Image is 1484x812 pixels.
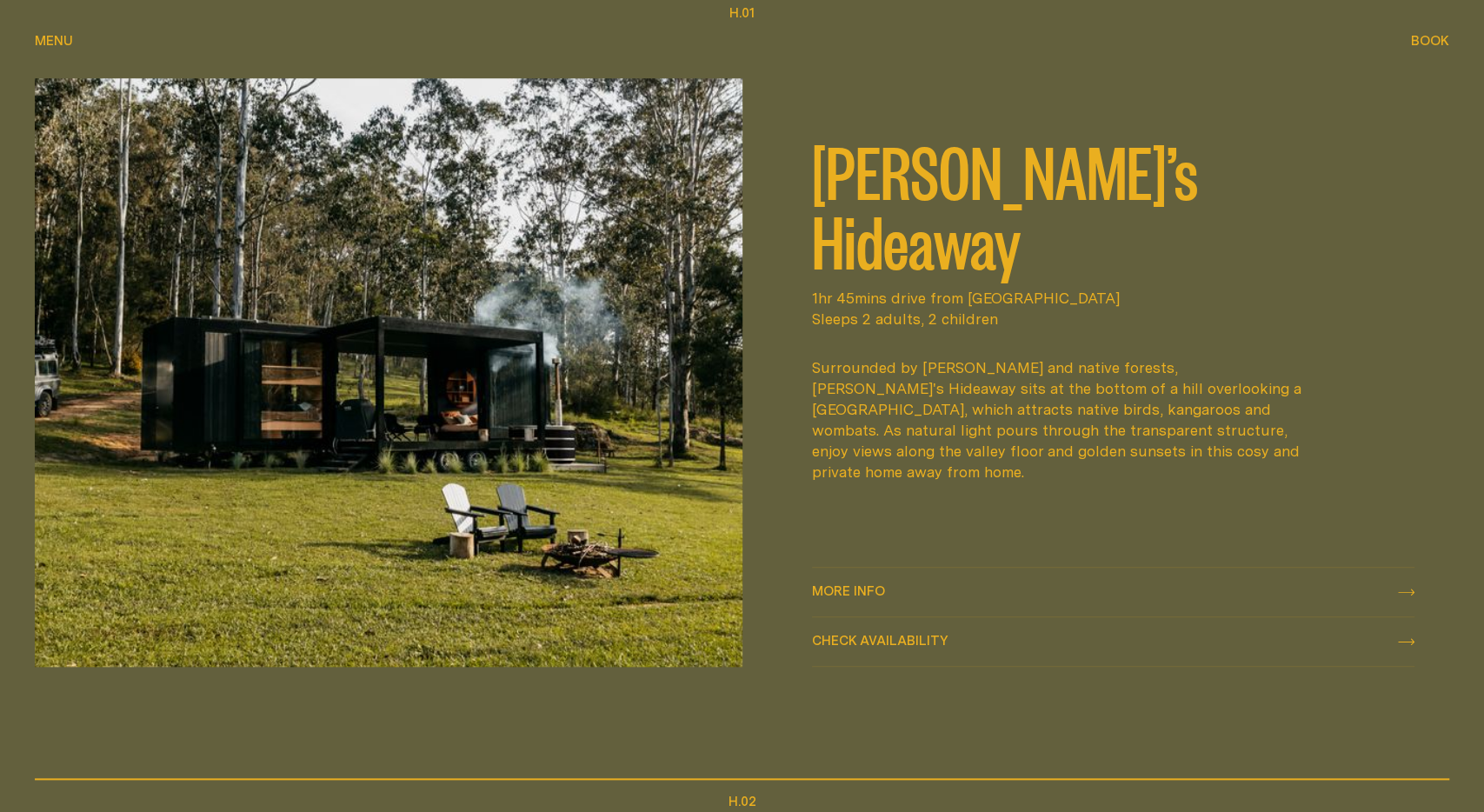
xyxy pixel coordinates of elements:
span: Check availability [812,634,948,647]
a: More info [812,568,1415,616]
button: show menu [35,31,73,52]
button: show booking tray [1411,31,1449,52]
span: 1hr 45mins drive from [GEOGRAPHIC_DATA] [812,288,1415,309]
button: check availability [812,617,1415,666]
span: Sleeps 2 adults, 2 children [812,309,1415,329]
span: Book [1411,34,1449,47]
span: Menu [35,34,73,47]
h2: [PERSON_NAME]’s Hideaway [812,135,1415,274]
div: Surrounded by [PERSON_NAME] and native forests, [PERSON_NAME]'s Hideaway sits at the bottom of a ... [812,357,1313,483]
span: More info [812,584,885,597]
